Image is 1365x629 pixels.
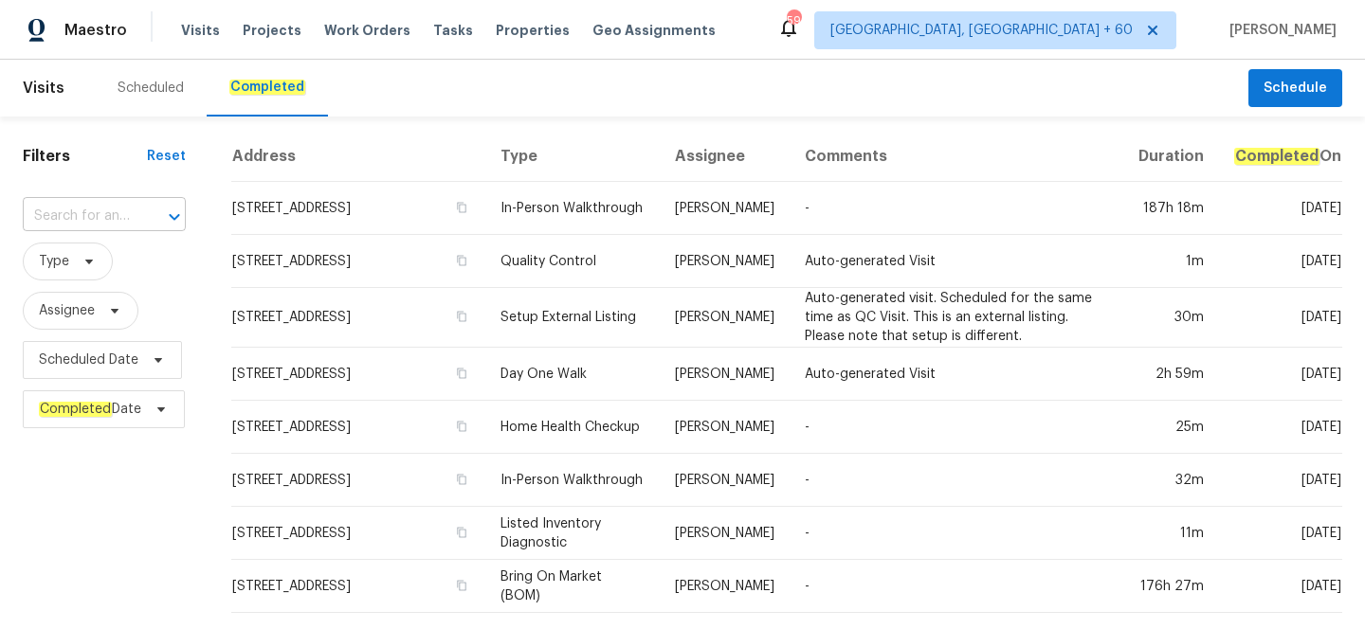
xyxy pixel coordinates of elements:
[1123,560,1219,613] td: 176h 27m
[229,80,305,95] em: Completed
[453,199,470,216] button: Copy Address
[1234,148,1319,165] em: Completed
[453,524,470,541] button: Copy Address
[453,418,470,435] button: Copy Address
[453,252,470,269] button: Copy Address
[1219,507,1342,560] td: [DATE]
[453,308,470,325] button: Copy Address
[1222,21,1337,40] span: [PERSON_NAME]
[485,560,660,613] td: Bring On Market (BOM)
[790,235,1123,288] td: Auto-generated Visit
[231,560,486,613] td: [STREET_ADDRESS]
[485,507,660,560] td: Listed Inventory Diagnostic
[23,67,64,109] span: Visits
[787,11,800,30] div: 594
[485,401,660,454] td: Home Health Checkup
[660,454,790,507] td: [PERSON_NAME]
[1123,182,1219,235] td: 187h 18m
[324,21,410,40] span: Work Orders
[39,402,112,417] em: Completed
[660,560,790,613] td: [PERSON_NAME]
[1219,454,1342,507] td: [DATE]
[660,401,790,454] td: [PERSON_NAME]
[592,21,716,40] span: Geo Assignments
[485,348,660,401] td: Day One Walk
[485,235,660,288] td: Quality Control
[231,401,486,454] td: [STREET_ADDRESS]
[1219,182,1342,235] td: [DATE]
[1219,401,1342,454] td: [DATE]
[1123,348,1219,401] td: 2h 59m
[660,507,790,560] td: [PERSON_NAME]
[231,348,486,401] td: [STREET_ADDRESS]
[39,252,69,271] span: Type
[231,507,486,560] td: [STREET_ADDRESS]
[660,235,790,288] td: [PERSON_NAME]
[1123,288,1219,348] td: 30m
[231,288,486,348] td: [STREET_ADDRESS]
[161,204,188,230] button: Open
[790,507,1123,560] td: -
[231,182,486,235] td: [STREET_ADDRESS]
[496,21,570,40] span: Properties
[790,132,1123,182] th: Comments
[1264,77,1327,100] span: Schedule
[790,348,1123,401] td: Auto-generated Visit
[1123,454,1219,507] td: 32m
[39,350,138,369] span: Scheduled Date
[181,21,220,40] span: Visits
[231,132,486,182] th: Address
[790,401,1123,454] td: -
[1123,235,1219,288] td: 1m
[23,202,133,231] input: Search for an address...
[231,235,486,288] td: [STREET_ADDRESS]
[39,301,95,320] span: Assignee
[660,132,790,182] th: Assignee
[485,132,660,182] th: Type
[453,365,470,382] button: Copy Address
[1123,401,1219,454] td: 25m
[1123,507,1219,560] td: 11m
[660,182,790,235] td: [PERSON_NAME]
[660,288,790,348] td: [PERSON_NAME]
[1248,69,1342,108] button: Schedule
[243,21,301,40] span: Projects
[790,454,1123,507] td: -
[485,182,660,235] td: In-Person Walkthrough
[485,288,660,348] td: Setup External Listing
[118,79,184,98] div: Scheduled
[1219,235,1342,288] td: [DATE]
[1219,348,1342,401] td: [DATE]
[1219,288,1342,348] td: [DATE]
[1123,132,1219,182] th: Duration
[485,454,660,507] td: In-Person Walkthrough
[790,560,1123,613] td: -
[790,288,1123,348] td: Auto-generated visit. Scheduled for the same time as QC Visit. This is an external listing. Pleas...
[1219,132,1342,182] th: On
[830,21,1133,40] span: [GEOGRAPHIC_DATA], [GEOGRAPHIC_DATA] + 60
[147,147,186,166] div: Reset
[453,471,470,488] button: Copy Address
[433,24,473,37] span: Tasks
[1219,560,1342,613] td: [DATE]
[660,348,790,401] td: [PERSON_NAME]
[39,400,141,419] span: Date
[453,577,470,594] button: Copy Address
[23,147,147,166] h1: Filters
[231,454,486,507] td: [STREET_ADDRESS]
[790,182,1123,235] td: -
[64,21,127,40] span: Maestro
